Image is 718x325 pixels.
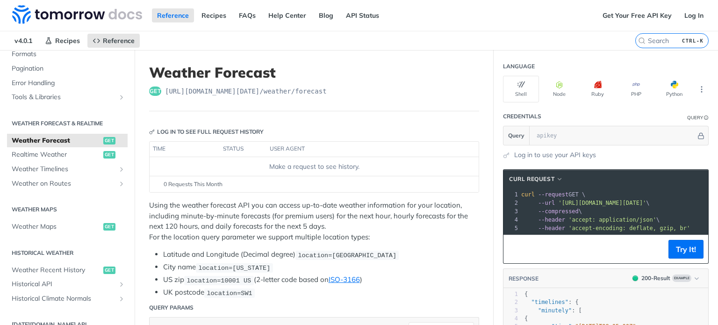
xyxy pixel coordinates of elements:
th: status [220,142,266,157]
span: https://api.tomorrow.io/v4/weather/forecast [165,87,327,96]
span: --header [538,225,565,231]
span: : [ [524,307,582,314]
button: Query [503,126,530,145]
a: Pagination [7,62,128,76]
span: Query [508,131,524,140]
button: 200200-ResultExample [628,274,704,283]
a: Reference [152,8,194,22]
img: Tomorrow.io Weather API Docs [12,5,142,24]
svg: Search [638,37,646,44]
span: cURL Request [509,175,554,183]
span: Realtime Weather [12,150,101,159]
span: Recipes [55,36,80,45]
svg: More ellipsis [697,85,706,94]
span: Reference [103,36,135,45]
h2: Weather Forecast & realtime [7,119,128,128]
a: Weather TimelinesShow subpages for Weather Timelines [7,162,128,176]
a: Weather Recent Historyget [7,263,128,277]
span: get [103,151,115,159]
span: location=SW1 [207,289,252,296]
span: '[URL][DOMAIN_NAME][DATE]' [558,200,646,206]
div: Query [687,114,703,121]
span: 'accept: application/json' [568,217,656,223]
span: Weather Maps [12,222,101,231]
span: { [524,291,528,297]
a: API Status [341,8,384,22]
a: Weather Forecastget [7,134,128,148]
span: --request [538,191,568,198]
span: Weather Recent History [12,266,101,275]
a: Tools & LibrariesShow subpages for Tools & Libraries [7,90,128,104]
input: apikey [532,126,696,145]
svg: Key [149,129,155,135]
span: Weather on Routes [12,179,115,188]
button: cURL Request [506,174,567,184]
span: Error Handling [12,79,125,88]
span: --url [538,200,555,206]
button: Shell [503,76,539,102]
a: Blog [314,8,338,22]
li: UK postcode [163,287,479,298]
button: Node [541,76,577,102]
span: { [524,315,528,322]
span: \ [521,208,582,215]
li: Latitude and Longitude (Decimal degree) [163,249,479,260]
a: Historical APIShow subpages for Historical API [7,277,128,291]
a: Recipes [40,34,85,48]
th: time [150,142,220,157]
button: Show subpages for Weather on Routes [118,180,125,188]
span: Historical API [12,280,115,289]
div: 1 [503,190,519,199]
div: 1 [503,290,518,298]
a: Log in to use your API keys [514,150,596,160]
button: Show subpages for Weather Timelines [118,166,125,173]
span: v4.0.1 [9,34,37,48]
a: Weather Mapsget [7,220,128,234]
div: 3 [503,307,518,315]
span: "timelines" [531,299,568,305]
span: Example [672,274,691,282]
a: Weather on RoutesShow subpages for Weather on Routes [7,177,128,191]
div: 2 [503,199,519,207]
span: --compressed [538,208,579,215]
div: Query Params [149,303,194,312]
button: More Languages [695,82,709,96]
a: Error Handling [7,76,128,90]
span: Historical Climate Normals [12,294,115,303]
li: City name [163,262,479,273]
span: --header [538,217,565,223]
a: Help Center [263,8,311,22]
div: 3 [503,207,519,216]
button: Show subpages for Historical API [118,281,125,288]
span: 200 [632,275,638,281]
div: 4 [503,315,518,323]
span: curl [521,191,535,198]
span: Formats [12,50,125,59]
button: RESPONSE [508,274,539,283]
a: Realtime Weatherget [7,148,128,162]
button: Show subpages for Historical Climate Normals [118,295,125,303]
div: 200 - Result [641,274,670,282]
div: Log in to see full request history [149,128,264,136]
i: Information [704,116,709,120]
span: "minutely" [538,307,572,314]
button: Show subpages for Tools & Libraries [118,94,125,101]
span: Tools & Libraries [12,93,115,102]
span: location=10001 US [187,277,251,284]
div: 5 [503,224,519,232]
a: Log In [679,8,709,22]
span: get [103,267,115,274]
div: 2 [503,298,518,306]
span: 'accept-encoding: deflate, gzip, br' [568,225,690,231]
span: GET \ [521,191,585,198]
span: Pagination [12,64,125,73]
button: Copy to clipboard [508,242,521,256]
a: Get Your Free API Key [597,8,677,22]
div: 4 [503,216,519,224]
a: Reference [87,34,140,48]
span: 0 Requests This Month [164,180,223,188]
a: Formats [7,47,128,61]
span: get [103,223,115,231]
button: Hide [696,131,706,140]
div: Make a request to see history. [153,162,475,172]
